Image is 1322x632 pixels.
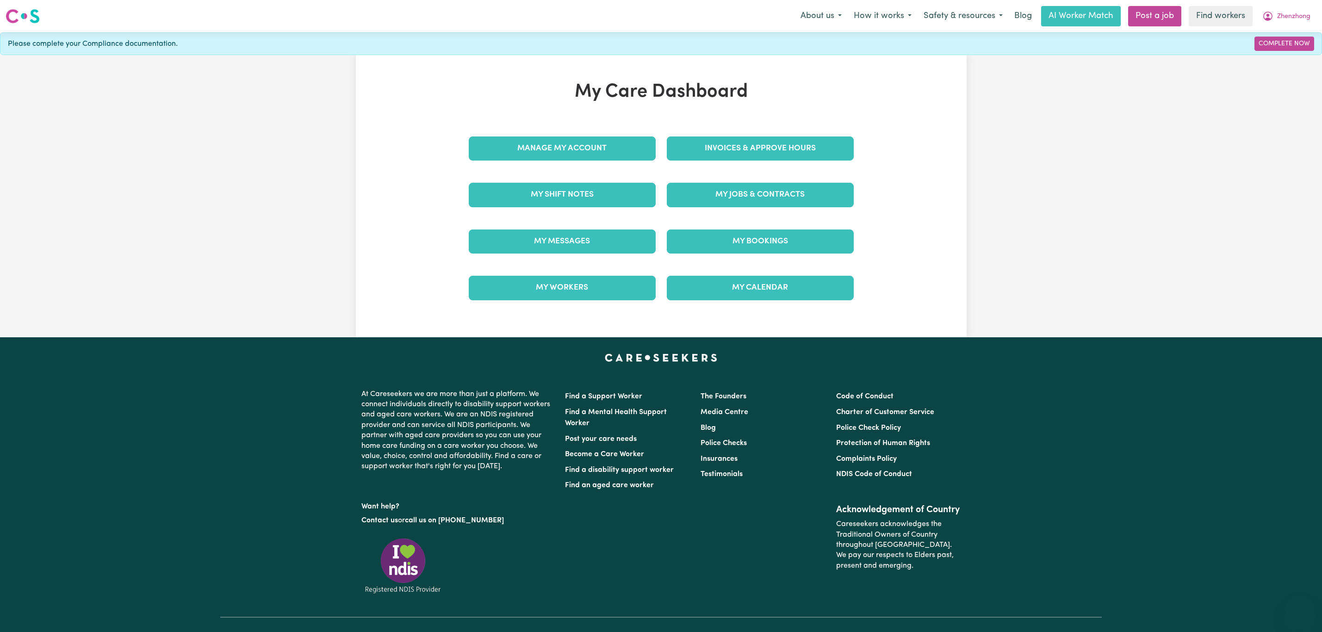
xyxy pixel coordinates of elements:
h2: Acknowledgement of Country [836,504,961,515]
a: My Shift Notes [469,183,656,207]
p: or [361,512,554,529]
a: Find a Mental Health Support Worker [565,409,667,427]
a: My Bookings [667,229,854,254]
button: My Account [1256,6,1316,26]
a: Find an aged care worker [565,482,654,489]
a: Blog [1009,6,1037,26]
a: NDIS Code of Conduct [836,471,912,478]
iframe: Button to launch messaging window, conversation in progress [1285,595,1315,625]
a: Post your care needs [565,435,637,443]
img: Registered NDIS provider [361,537,445,595]
a: Police Check Policy [836,424,901,432]
a: Testimonials [701,471,743,478]
a: Become a Care Worker [565,451,644,458]
a: Find workers [1189,6,1253,26]
img: Careseekers logo [6,8,40,25]
a: Careseekers home page [605,354,717,361]
a: Invoices & Approve Hours [667,136,854,161]
a: Complete Now [1254,37,1314,51]
button: How it works [848,6,918,26]
a: Police Checks [701,440,747,447]
a: Blog [701,424,716,432]
a: The Founders [701,393,746,400]
a: call us on [PHONE_NUMBER] [405,517,504,524]
p: Careseekers acknowledges the Traditional Owners of Country throughout [GEOGRAPHIC_DATA]. We pay o... [836,515,961,575]
a: Find a disability support worker [565,466,674,474]
p: At Careseekers we are more than just a platform. We connect individuals directly to disability su... [361,385,554,476]
a: My Workers [469,276,656,300]
a: Post a job [1128,6,1181,26]
button: About us [794,6,848,26]
a: Careseekers logo [6,6,40,27]
p: Want help? [361,498,554,512]
a: Find a Support Worker [565,393,642,400]
a: Protection of Human Rights [836,440,930,447]
h1: My Care Dashboard [463,81,859,103]
a: My Messages [469,229,656,254]
a: AI Worker Match [1041,6,1121,26]
a: My Calendar [667,276,854,300]
a: My Jobs & Contracts [667,183,854,207]
a: Charter of Customer Service [836,409,934,416]
a: Media Centre [701,409,748,416]
button: Safety & resources [918,6,1009,26]
span: Zhenzhong [1277,12,1310,22]
span: Please complete your Compliance documentation. [8,38,178,50]
a: Manage My Account [469,136,656,161]
a: Code of Conduct [836,393,894,400]
a: Complaints Policy [836,455,897,463]
a: Insurances [701,455,738,463]
a: Contact us [361,517,398,524]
